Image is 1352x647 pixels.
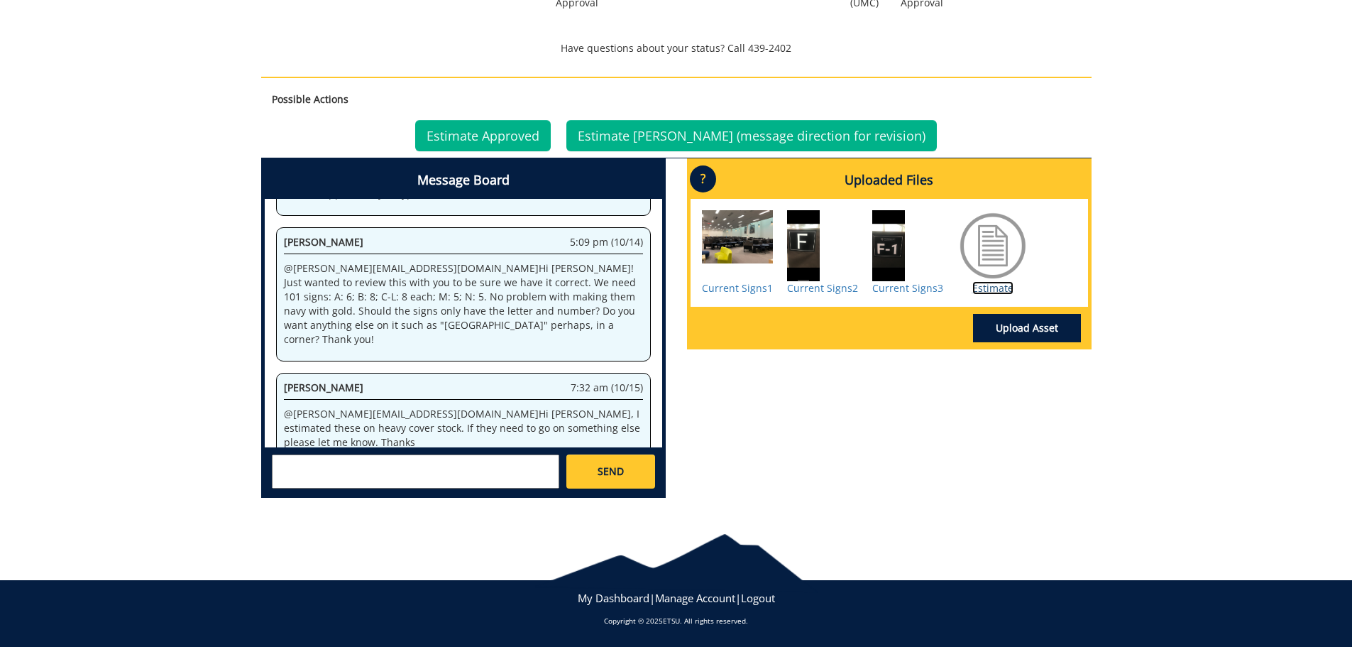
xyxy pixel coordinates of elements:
p: Have questions about your status? Call 439-2402 [261,41,1092,55]
a: Estimate [PERSON_NAME] (message direction for revision) [566,120,937,151]
span: 7:32 am (10/15) [571,381,643,395]
a: Estimate [972,281,1013,295]
h4: Message Board [265,162,662,199]
span: 5:09 pm (10/14) [570,235,643,249]
h4: Uploaded Files [691,162,1088,199]
p: @ [PERSON_NAME][EMAIL_ADDRESS][DOMAIN_NAME] Hi [PERSON_NAME], I estimated these on heavy cover st... [284,407,643,450]
a: Current Signs1 [702,281,773,295]
a: Manage Account [655,591,735,605]
textarea: messageToSend [272,455,559,489]
span: SEND [598,464,624,479]
a: Logout [741,591,775,605]
a: Current Signs2 [787,281,858,295]
p: ? [690,165,716,192]
a: ETSU [663,616,680,626]
span: [PERSON_NAME] [284,381,363,394]
a: Estimate Approved [415,120,551,151]
a: Upload Asset [973,314,1081,342]
a: SEND [566,455,654,489]
a: Current Signs3 [872,281,943,295]
strong: Possible Actions [272,92,348,106]
p: @ [PERSON_NAME][EMAIL_ADDRESS][DOMAIN_NAME] Hi [PERSON_NAME]! Just wanted to review this with you... [284,261,643,347]
span: [PERSON_NAME] [284,235,363,249]
a: My Dashboard [578,591,649,605]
